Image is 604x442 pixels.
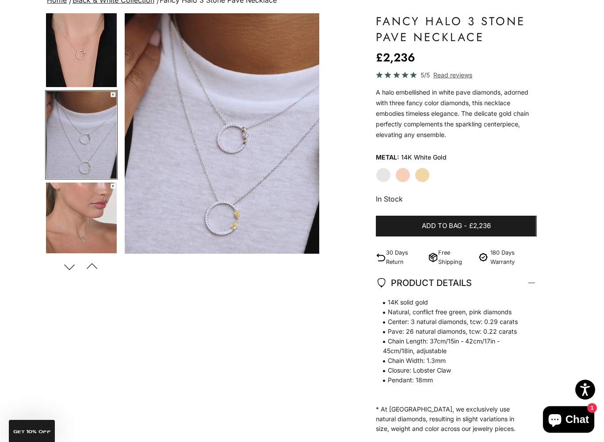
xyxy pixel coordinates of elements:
span: Pendant: 18mm [376,375,528,385]
div: Item 5 of 18 [125,13,319,254]
span: Read reviews [433,70,472,80]
p: 30 Days Return [386,248,424,267]
span: Add to bag [422,221,462,232]
span: £2,236 [469,221,491,232]
button: Add to bag-£2,236 [376,216,536,237]
span: Chain Width: 1.3mm [376,356,528,366]
video: #YellowGold #RoseGold #WhiteGold [125,13,319,254]
h1: Fancy Halo 3 Stone Pave Necklace [376,13,536,45]
p: * At [GEOGRAPHIC_DATA], we exclusively use natural diamonds, resulting in slight variations in si... [376,297,528,434]
div: A halo embellished in white pave diamonds, adorned with three fancy color diamonds, this necklace... [376,87,536,140]
span: Natural, conflict free green, pink diamonds [376,307,528,317]
p: 180 Days Warranty [490,248,537,267]
summary: PRODUCT DETAILS [376,267,536,299]
legend: Metal: [376,151,399,164]
a: 5/5 Read reviews [376,70,536,80]
span: Center: 3 natural diamonds, tcw: 0.29 carats [376,317,528,327]
span: PRODUCT DETAILS [376,275,472,290]
span: Closure: Lobster Claw [376,366,528,375]
span: 14K solid gold [376,297,528,307]
img: #YellowGold #RoseGold #WhiteGold [46,91,117,179]
p: In Stock [376,193,536,205]
img: #YellowGold #RoseGold #WhiteGold [46,183,117,270]
span: Pave: 26 natural diamonds, tcw: 0.22 carats [376,327,528,336]
button: Go to item 5 [45,90,118,179]
span: Chain Length: 37cm/15in - 42cm/17in - 45cm/18in, adjustable [376,336,528,356]
div: GET 10% Off [9,420,55,442]
span: GET 10% Off [13,430,51,434]
inbox-online-store-chat: Shopify online store chat [540,406,597,435]
span: 5/5 [421,70,430,80]
button: Go to item 6 [45,182,118,271]
sale-price: £2,236 [376,49,415,66]
variant-option-value: 14K White Gold [401,151,447,164]
p: Free Shipping [438,248,473,267]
